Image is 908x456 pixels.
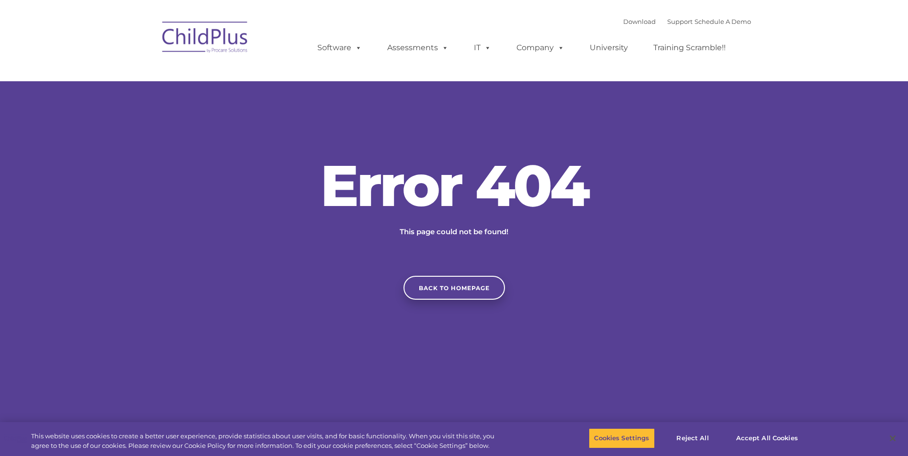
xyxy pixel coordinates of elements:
a: Back to homepage [404,276,505,300]
a: Download [623,18,656,25]
h2: Error 404 [311,157,598,214]
button: Accept All Cookies [731,428,803,448]
button: Cookies Settings [589,428,654,448]
a: Assessments [378,38,458,57]
p: This page could not be found! [354,226,555,238]
a: Company [507,38,574,57]
a: Training Scramble!! [644,38,735,57]
a: Support [667,18,693,25]
div: This website uses cookies to create a better user experience, provide statistics about user visit... [31,432,499,450]
a: Schedule A Demo [695,18,751,25]
a: Software [308,38,371,57]
img: ChildPlus by Procare Solutions [157,15,253,63]
a: IT [464,38,501,57]
a: University [580,38,638,57]
button: Close [882,428,903,449]
font: | [623,18,751,25]
button: Reject All [663,428,723,448]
